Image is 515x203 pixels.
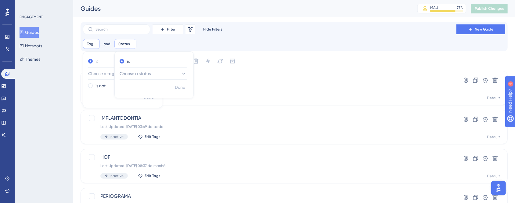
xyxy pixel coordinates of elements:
span: IMPLANTODONTIA [100,114,439,122]
button: Hotspots [20,40,42,51]
div: Last Updated: [DATE] 08:37 da manhã [100,163,439,168]
div: 77 % [457,5,463,10]
button: Guides [20,27,39,38]
span: Filter [167,27,175,32]
span: New Guide [475,27,494,32]
button: Choose a tag [88,67,155,80]
span: Copy - IMPLANTODONTIA [100,75,439,83]
div: Last Updated: [DATE] 03:49 da tarde [100,124,439,129]
label: is [127,58,130,65]
button: New Guide [456,24,505,34]
div: Default [487,96,500,100]
button: Hide Filters [198,24,228,34]
button: Themes [20,54,40,65]
span: Publish Changes [475,6,504,11]
span: Tag [87,42,93,46]
button: Filter [153,24,183,34]
div: Default [487,135,500,140]
span: Choose a status [120,70,151,77]
button: and [102,39,112,49]
div: Default [487,174,500,179]
span: Inactive [110,173,124,178]
span: and [104,42,111,46]
button: Done [171,82,189,93]
span: Hide Filters [203,27,223,32]
button: Choose a status [120,67,187,80]
button: Edit Tags [138,173,160,178]
span: HOF [100,154,439,161]
span: Need Help? [14,2,38,9]
button: Publish Changes [471,4,508,13]
div: MAU [430,5,438,10]
span: Edit Tags [145,173,160,178]
label: is [95,58,98,65]
span: Inactive [110,134,124,139]
span: Done [175,84,185,91]
label: is not [95,82,106,89]
div: Last Updated: [DATE] 12:06 da tarde [100,85,439,90]
button: Edit Tags [138,134,160,139]
span: PERIOGRAMA [100,193,439,200]
span: Edit Tags [145,134,160,139]
div: ENGAGEMENT [20,15,43,20]
iframe: UserGuiding AI Assistant Launcher [489,179,508,197]
input: Search [95,27,145,31]
span: Status [118,42,130,46]
div: Guides [81,4,402,13]
span: Choose a tag [88,70,114,77]
div: 4 [42,3,44,8]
